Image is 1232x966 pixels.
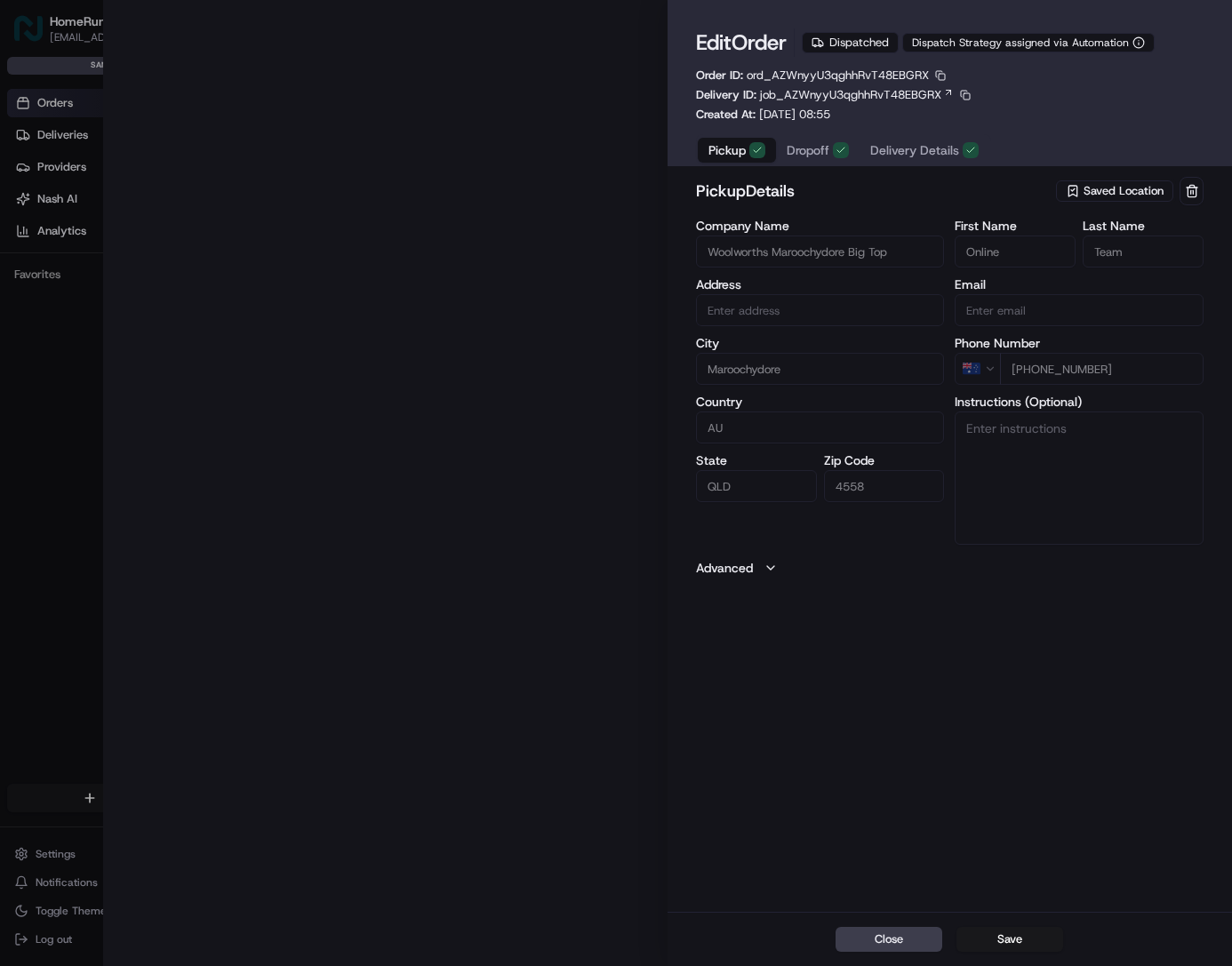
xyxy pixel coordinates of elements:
span: Dispatch Strategy assigned via Automation [912,36,1129,50]
button: Saved Location [1056,179,1176,204]
h1: Edit [696,28,787,57]
label: Advanced [696,559,753,577]
span: job_AZWnyyU3qghhRvT48EBGRX [760,87,941,103]
span: ord_AZWnyyU3qghhRvT48EBGRX [747,68,929,83]
a: job_AZWnyyU3qghhRvT48EBGRX [760,87,954,103]
button: Advanced [696,559,1204,577]
label: Phone Number [955,337,1204,349]
label: Last Name [1083,220,1204,232]
button: Dispatch Strategy assigned via Automation [902,33,1155,52]
span: Delivery Details [870,141,959,159]
span: Dropoff [787,141,829,159]
button: Close [836,927,942,952]
span: Saved Location [1084,183,1164,199]
input: Enter zip code [824,470,945,502]
label: Company Name [696,220,945,232]
input: Enter last name [1083,236,1204,267]
input: Enter country [696,411,945,443]
input: 12-20 Ocean Street, Maroochydore, QLD 4558, AU [696,294,945,326]
label: Address [696,278,945,291]
label: Email [955,278,1204,291]
div: Delivery ID: [696,87,973,103]
label: Instructions (Optional) [955,395,1204,408]
label: First Name [955,220,1076,232]
input: Enter company name [696,236,945,267]
span: Pickup [708,141,746,159]
div: Dispatched [802,32,899,53]
button: Save [956,927,1063,952]
p: Order ID: [696,68,929,84]
label: State [696,454,817,467]
label: Zip Code [824,454,945,467]
span: Order [732,28,787,57]
input: Enter phone number [1000,353,1204,385]
label: City [696,337,945,349]
span: [DATE] 08:55 [759,107,830,122]
input: Enter first name [955,236,1076,267]
p: Created At: [696,107,830,123]
input: Enter state [696,470,817,502]
input: Enter city [696,353,945,385]
input: Enter email [955,294,1204,326]
label: Country [696,395,945,408]
h2: pickup Details [696,179,1052,204]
